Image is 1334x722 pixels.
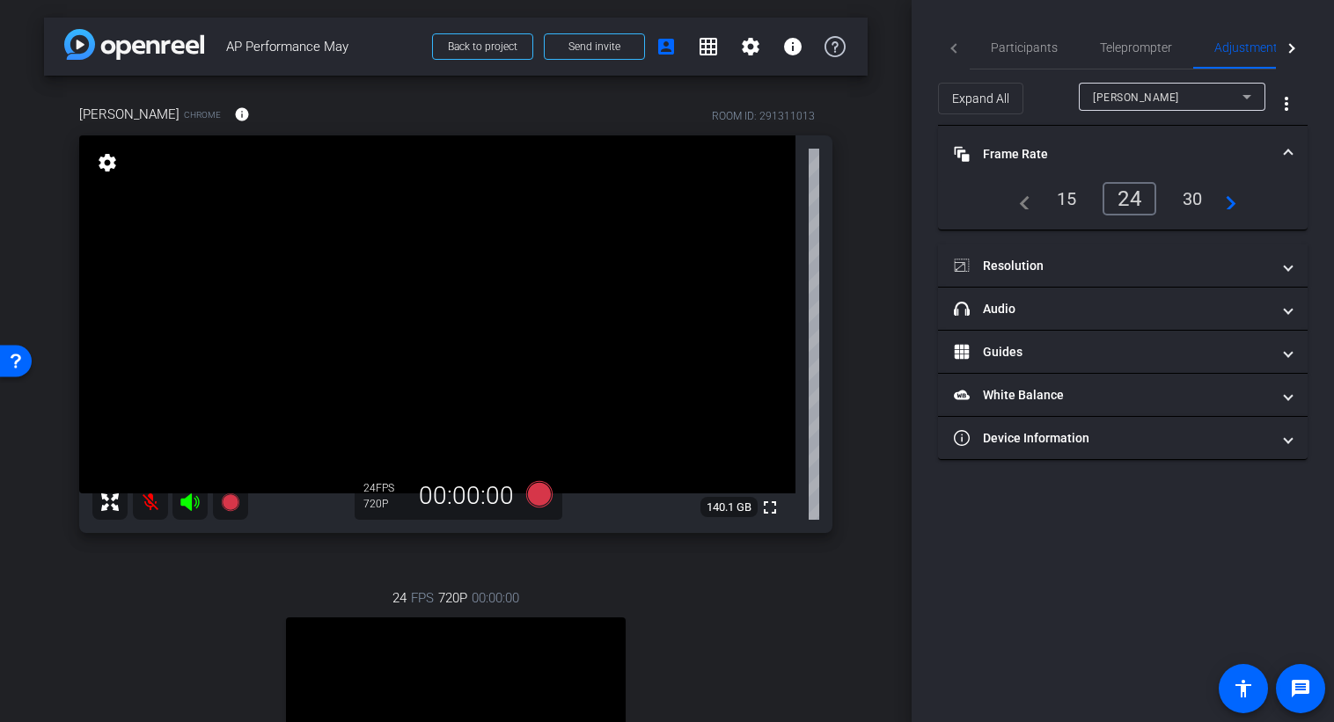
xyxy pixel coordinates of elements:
div: 720P [363,497,407,511]
span: Back to project [448,40,517,53]
div: 24 [363,481,407,495]
mat-panel-title: Guides [954,343,1271,361]
span: Expand All [952,82,1009,115]
mat-icon: settings [740,36,761,57]
mat-icon: navigate_before [1009,188,1030,209]
mat-expansion-panel-header: Audio [938,288,1308,330]
span: Send invite [568,40,620,54]
mat-icon: grid_on [698,36,719,57]
mat-panel-title: Audio [954,300,1271,318]
mat-icon: info [782,36,803,57]
mat-icon: more_vert [1276,93,1297,114]
div: 24 [1103,182,1156,215]
span: AP Performance May [226,29,421,64]
mat-icon: message [1290,678,1311,699]
span: FPS [411,588,434,608]
span: 00:00:00 [472,588,519,608]
span: Chrome [184,108,221,121]
div: 00:00:00 [407,481,525,511]
span: [PERSON_NAME] [79,105,180,124]
mat-expansion-panel-header: White Balance [938,374,1308,416]
button: Back to project [432,33,533,60]
mat-panel-title: Device Information [954,429,1271,448]
span: 140.1 GB [700,497,758,518]
img: app-logo [64,29,204,60]
mat-icon: accessibility [1233,678,1254,699]
span: Teleprompter [1100,41,1172,54]
mat-panel-title: Frame Rate [954,145,1271,164]
mat-panel-title: Resolution [954,257,1271,275]
span: 720P [438,588,467,608]
mat-icon: info [234,106,250,122]
mat-expansion-panel-header: Frame Rate [938,126,1308,182]
mat-expansion-panel-header: Device Information [938,417,1308,459]
mat-icon: settings [95,152,120,173]
mat-panel-title: White Balance [954,386,1271,405]
div: 15 [1044,184,1090,214]
mat-icon: account_box [656,36,677,57]
button: Send invite [544,33,645,60]
span: 24 [392,588,407,608]
span: Adjustments [1214,41,1284,54]
mat-expansion-panel-header: Resolution [938,244,1308,287]
mat-expansion-panel-header: Guides [938,331,1308,373]
div: ROOM ID: 291311013 [712,108,815,124]
div: 30 [1169,184,1216,214]
div: Frame Rate [938,182,1308,230]
span: Participants [991,41,1058,54]
button: Expand All [938,83,1023,114]
button: More Options for Adjustments Panel [1265,83,1308,125]
mat-icon: navigate_next [1215,188,1236,209]
span: [PERSON_NAME] [1093,91,1179,104]
mat-icon: fullscreen [759,497,781,518]
span: FPS [376,482,394,494]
